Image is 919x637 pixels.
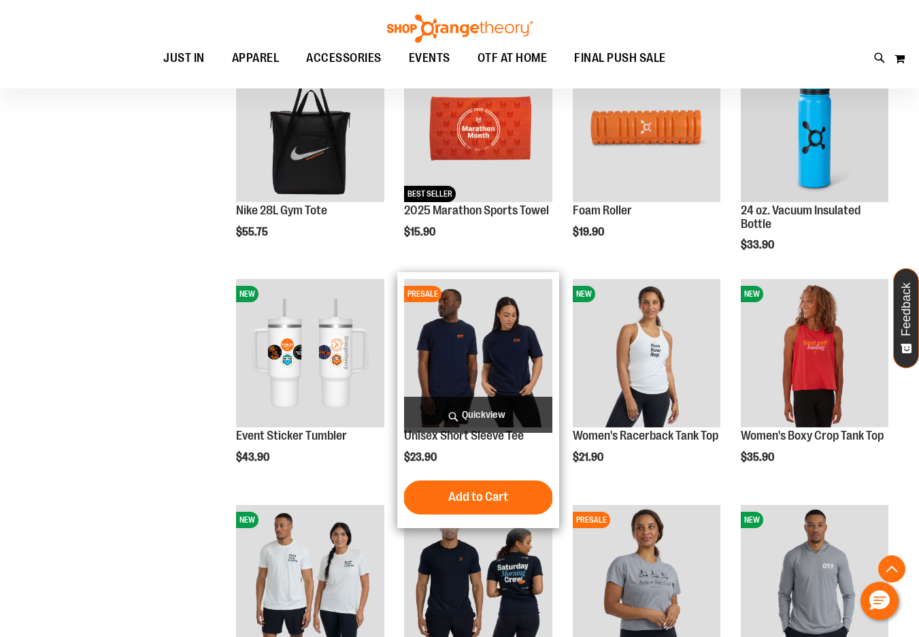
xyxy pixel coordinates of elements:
[236,203,327,217] a: Nike 28L Gym Tote
[741,54,888,203] a: 24 oz. Vacuum Insulated BottleNEW
[741,279,888,427] img: Image of Womens Boxy Crop Tank
[574,43,666,73] span: FINAL PUSH SALE
[397,272,558,527] div: product
[573,203,632,217] a: Foam Roller
[395,43,464,74] a: EVENTS
[236,226,270,238] span: $55.75
[404,286,441,302] span: PRESALE
[573,54,720,203] a: Foam RollerNEW
[734,272,895,497] div: product
[741,203,860,231] a: 24 oz. Vacuum Insulated Bottle
[573,512,610,528] span: PRESALE
[573,429,718,442] a: Women's Racerback Tank Top
[741,451,776,463] span: $35.90
[385,14,535,43] img: Shop Orangetheory
[232,43,280,73] span: APPAREL
[404,279,552,427] img: Image of Unisex Short Sleeve Tee
[150,43,218,73] a: JUST IN
[573,451,605,463] span: $21.90
[397,47,558,272] div: product
[404,429,524,442] a: Unisex Short Sleeve Tee
[741,286,763,302] span: NEW
[236,286,258,302] span: NEW
[404,279,552,429] a: Image of Unisex Short Sleeve TeePRESALE
[573,286,595,302] span: NEW
[229,47,390,272] div: product
[236,512,258,528] span: NEW
[236,429,347,442] a: Event Sticker Tumbler
[404,54,552,201] img: 2025 Marathon Sports Towel
[741,54,888,201] img: 24 oz. Vacuum Insulated Bottle
[900,282,913,336] span: Feedback
[566,272,727,497] div: product
[404,226,437,238] span: $15.90
[448,489,508,504] span: Add to Cart
[236,279,384,427] img: OTF 40 oz. Sticker Tumbler
[403,480,553,514] button: Add to Cart
[741,279,888,429] a: Image of Womens Boxy Crop TankNEW
[573,279,720,429] a: Image of Womens Racerback TankNEW
[561,43,680,74] a: FINAL PUSH SALE
[236,451,271,463] span: $43.90
[741,512,763,528] span: NEW
[409,43,450,73] span: EVENTS
[573,226,606,238] span: $19.90
[236,54,384,201] img: Nike 28L Gym Tote
[236,279,384,429] a: OTF 40 oz. Sticker TumblerNEW
[404,397,552,433] a: Quickview
[404,203,549,217] a: 2025 Marathon Sports Towel
[404,54,552,203] a: 2025 Marathon Sports TowelNEWBEST SELLER
[860,582,899,620] button: Hello, have a question? Let’s chat.
[573,54,720,201] img: Foam Roller
[566,47,727,272] div: product
[478,43,548,73] span: OTF AT HOME
[163,43,205,73] span: JUST IN
[573,279,720,427] img: Image of Womens Racerback Tank
[404,451,439,463] span: $23.90
[229,272,390,497] div: product
[293,43,395,74] a: ACCESSORIES
[218,43,293,74] a: APPAREL
[741,239,776,251] span: $33.90
[464,43,561,74] a: OTF AT HOME
[236,54,384,203] a: Nike 28L Gym ToteNEW
[404,186,456,202] span: BEST SELLER
[741,429,884,442] a: Women's Boxy Crop Tank Top
[893,268,919,368] button: Feedback - Show survey
[306,43,382,73] span: ACCESSORIES
[734,47,895,286] div: product
[878,555,905,583] button: Back To Top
